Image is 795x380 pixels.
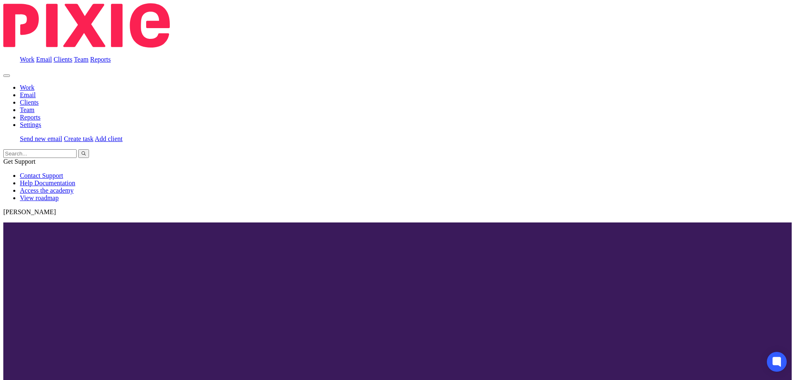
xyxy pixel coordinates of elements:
[53,56,72,63] a: Clients
[3,208,792,216] p: [PERSON_NAME]
[20,187,74,194] a: Access the academy
[3,158,36,165] span: Get Support
[20,99,39,106] a: Clients
[20,121,41,128] a: Settings
[20,194,59,201] a: View roadmap
[20,84,34,91] a: Work
[20,179,75,186] a: Help Documentation
[95,135,123,142] a: Add client
[20,106,34,113] a: Team
[74,56,88,63] a: Team
[3,149,77,158] input: Search
[20,172,63,179] a: Contact Support
[20,135,62,142] a: Send new email
[90,56,111,63] a: Reports
[20,56,34,63] a: Work
[78,149,89,158] button: Search
[64,135,94,142] a: Create task
[36,56,52,63] a: Email
[3,3,170,48] img: Pixie
[20,91,36,98] a: Email
[20,114,41,121] a: Reports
